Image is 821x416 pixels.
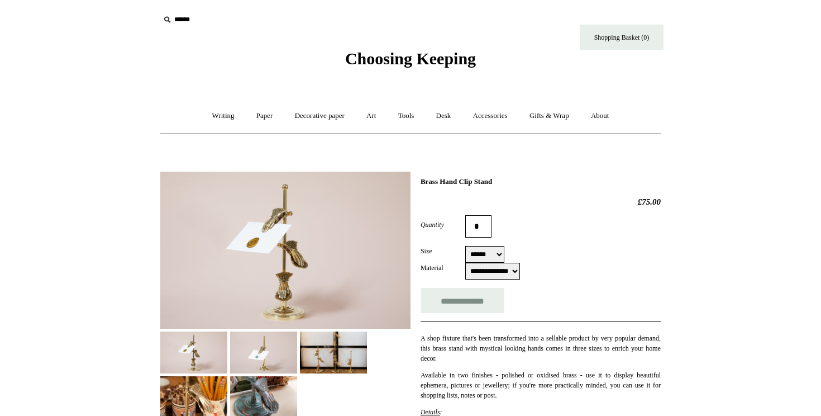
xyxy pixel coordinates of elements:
img: Brass Hand Clip Stand [160,172,410,329]
p: A shop fixture that's been transformed into a sellable product by very popular demand, this brass... [421,333,661,363]
a: Art [356,101,386,131]
a: Shopping Basket (0) [580,25,664,50]
a: Tools [388,101,424,131]
em: : [421,408,442,416]
span: Details [421,408,440,416]
a: Writing [202,101,245,131]
label: Material [421,263,465,273]
img: Brass Hand Clip Stand [160,332,227,374]
label: Quantity [421,220,465,230]
a: Gifts & Wrap [519,101,579,131]
a: Decorative paper [285,101,355,131]
img: Brass Hand Clip Stand [300,332,367,374]
p: Available in two finishes - polished or oxidised brass - use it to display beautiful ephemera, pi... [421,370,661,400]
a: Choosing Keeping [345,58,476,66]
span: Choosing Keeping [345,49,476,68]
h2: £75.00 [421,197,661,207]
a: Desk [426,101,461,131]
img: Brass Hand Clip Stand [230,332,297,374]
a: Paper [246,101,283,131]
h1: Brass Hand Clip Stand [421,177,661,186]
label: Size [421,246,465,256]
a: Accessories [463,101,518,131]
a: About [581,101,619,131]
